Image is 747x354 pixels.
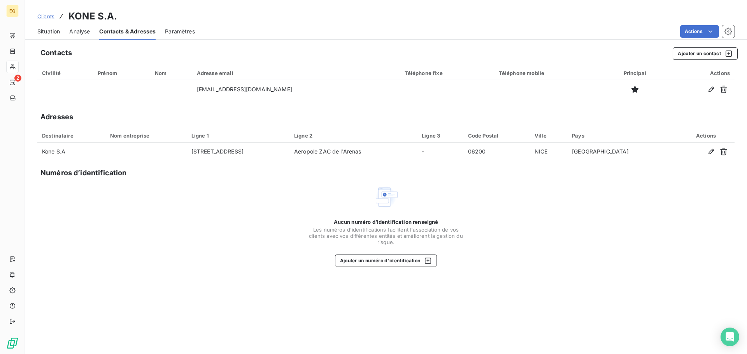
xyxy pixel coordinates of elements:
[187,143,289,161] td: [STREET_ADDRESS]
[294,133,412,139] div: Ligne 2
[530,143,567,161] td: NICE
[68,9,117,23] h3: KONE S.A.
[468,133,525,139] div: Code Postal
[197,70,395,76] div: Adresse email
[680,25,719,38] button: Actions
[463,143,530,161] td: 06200
[567,143,677,161] td: [GEOGRAPHIC_DATA]
[572,133,673,139] div: Pays
[165,28,195,35] span: Paramètres
[6,5,19,17] div: EQ
[192,80,400,99] td: [EMAIL_ADDRESS][DOMAIN_NAME]
[289,143,417,161] td: Aeropole ZAC de l'Arenas
[69,28,90,35] span: Analyse
[334,219,438,225] span: Aucun numéro d’identification renseigné
[673,47,738,60] button: Ajouter un contact
[40,167,127,178] h5: Numéros d’identification
[37,28,60,35] span: Situation
[110,133,182,139] div: Nom entreprise
[99,28,156,35] span: Contacts & Adresses
[417,143,463,161] td: -
[608,70,662,76] div: Principal
[335,255,437,267] button: Ajouter un numéro d’identification
[191,133,285,139] div: Ligne 1
[40,47,72,58] h5: Contacts
[37,13,54,19] span: Clients
[42,133,101,139] div: Destinataire
[42,70,88,76] div: Civilité
[535,133,563,139] div: Ville
[721,328,739,346] div: Open Intercom Messenger
[155,70,188,76] div: Nom
[671,70,730,76] div: Actions
[682,133,730,139] div: Actions
[422,133,459,139] div: Ligne 3
[37,143,105,161] td: Kone S.A
[6,337,19,349] img: Logo LeanPay
[14,75,21,82] span: 2
[499,70,598,76] div: Téléphone mobile
[373,185,398,209] img: Empty state
[37,12,54,20] a: Clients
[405,70,489,76] div: Téléphone fixe
[98,70,146,76] div: Prénom
[308,227,464,245] span: Les numéros d'identifications facilitent l'association de vos clients avec vos différentes entité...
[40,112,73,122] h5: Adresses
